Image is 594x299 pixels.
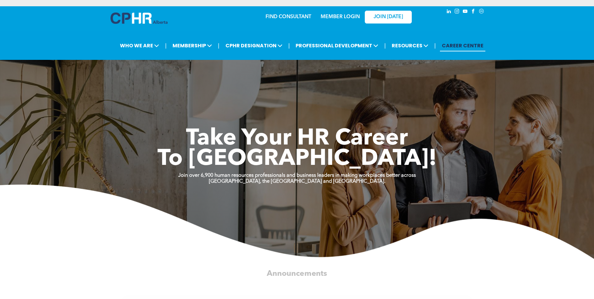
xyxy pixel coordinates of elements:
a: FIND CONSULTANT [266,14,311,19]
a: Social network [478,8,485,16]
strong: Join over 6,900 human resources professionals and business leaders in making workplaces better ac... [178,173,416,178]
a: MEMBER LOGIN [321,14,360,19]
li: | [288,39,290,52]
li: | [384,39,386,52]
span: Announcements [267,270,327,278]
span: Take Your HR Career [186,128,408,150]
li: | [218,39,220,52]
li: | [434,39,436,52]
img: A blue and white logo for cp alberta [111,13,168,24]
a: linkedin [446,8,452,16]
a: JOIN [DATE] [365,11,412,24]
span: CPHR DESIGNATION [224,40,284,51]
strong: [GEOGRAPHIC_DATA], the [GEOGRAPHIC_DATA] and [GEOGRAPHIC_DATA]. [209,179,385,184]
a: youtube [462,8,469,16]
span: To [GEOGRAPHIC_DATA]! [158,148,437,170]
a: CAREER CENTRE [440,40,485,51]
a: instagram [454,8,461,16]
span: RESOURCES [390,40,430,51]
li: | [165,39,167,52]
span: MEMBERSHIP [171,40,214,51]
a: facebook [470,8,477,16]
span: WHO WE ARE [118,40,161,51]
span: PROFESSIONAL DEVELOPMENT [294,40,380,51]
span: JOIN [DATE] [374,14,403,20]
